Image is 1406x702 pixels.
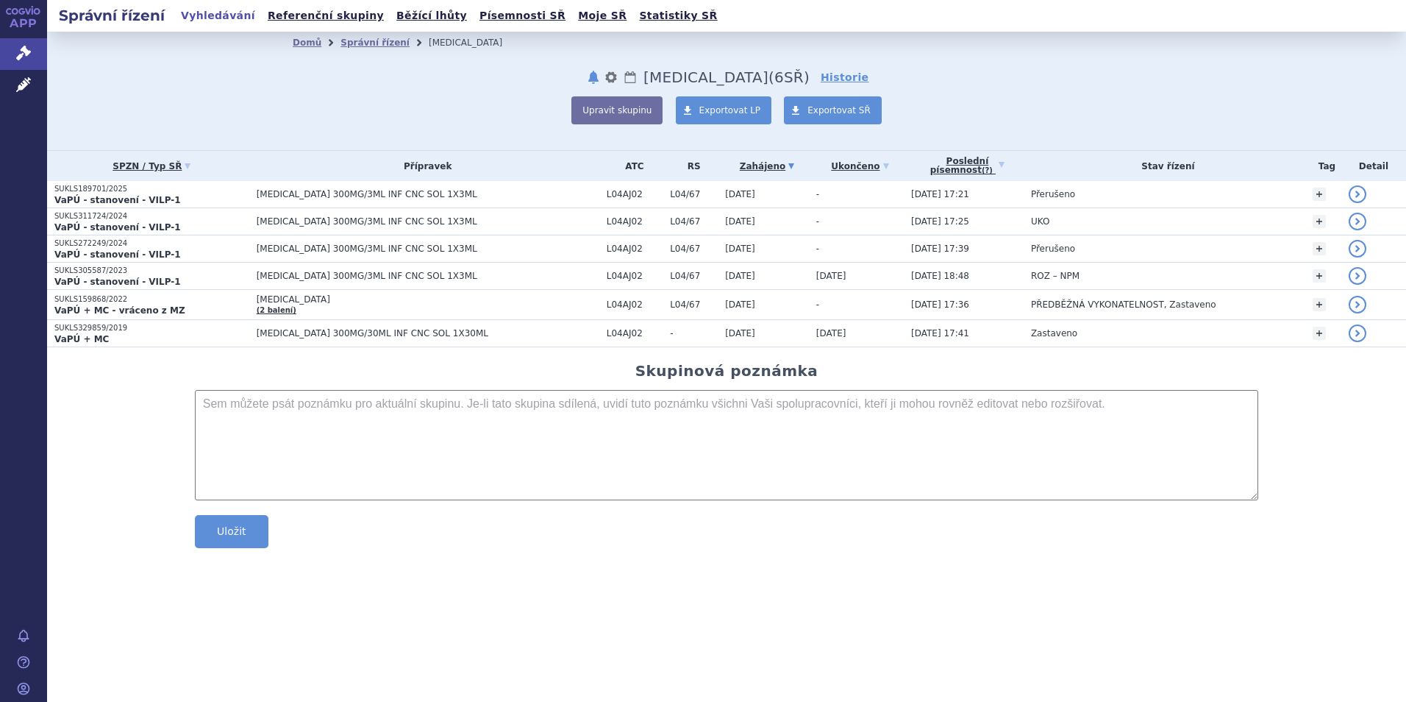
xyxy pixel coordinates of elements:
span: [DATE] 17:41 [911,328,969,338]
a: detail [1349,325,1366,342]
span: Exportovat SŘ [807,105,871,116]
a: Exportovat LP [676,96,772,124]
a: (2 balení) [257,306,296,314]
button: Uložit [195,515,268,548]
span: Přerušeno [1031,244,1075,254]
h2: Skupinová poznámka [635,362,818,380]
span: L04AJ02 [607,244,663,254]
span: - [816,189,819,199]
strong: VaPÚ - stanovení - VILP-1 [54,277,181,287]
strong: VaPÚ - stanovení - VILP-1 [54,249,181,260]
span: L04/67 [670,189,718,199]
span: UKO [1031,216,1049,227]
span: [DATE] 18:48 [911,271,969,281]
a: Moje SŘ [574,6,631,26]
p: SUKLS159868/2022 [54,294,249,305]
a: Referenční skupiny [263,6,388,26]
span: [DATE] [816,271,846,281]
button: nastavení [604,68,618,86]
strong: VaPÚ + MC - vráceno z MZ [54,305,185,316]
span: Exportovat LP [699,105,761,116]
h2: Správní řízení [47,5,176,26]
a: Lhůty [623,68,638,86]
span: L04/67 [670,299,718,310]
p: SUKLS329859/2019 [54,323,249,333]
span: [DATE] [725,271,755,281]
a: Písemnosti SŘ [475,6,570,26]
span: ( SŘ) [768,68,810,86]
span: Ultomiris [643,68,768,86]
span: L04AJ02 [607,299,663,310]
a: Ukončeno [816,156,904,177]
span: L04/67 [670,271,718,281]
a: SPZN / Typ SŘ [54,156,249,177]
span: [DATE] 17:39 [911,244,969,254]
span: [MEDICAL_DATA] 300MG/3ML INF CNC SOL 1X3ML [257,216,599,227]
a: Poslednípísemnost(?) [911,151,1024,181]
a: detail [1349,267,1366,285]
a: Historie [821,70,869,85]
span: [DATE] [816,328,846,338]
p: SUKLS311724/2024 [54,211,249,221]
span: - [816,216,819,227]
span: L04/67 [670,244,718,254]
a: Zahájeno [725,156,809,177]
th: ATC [599,151,663,181]
span: [MEDICAL_DATA] 300MG/3ML INF CNC SOL 1X3ML [257,189,599,199]
span: [DATE] [725,216,755,227]
a: Vyhledávání [176,6,260,26]
abbr: (?) [982,166,993,175]
button: Upravit skupinu [571,96,663,124]
strong: VaPÚ + MC [54,334,109,344]
span: - [816,244,819,254]
span: Zastaveno [1031,328,1077,338]
span: L04/67 [670,216,718,227]
span: 6 [774,68,784,86]
th: RS [663,151,718,181]
a: detail [1349,240,1366,258]
span: [DATE] [725,299,755,310]
span: [MEDICAL_DATA] 300MG/3ML INF CNC SOL 1X3ML [257,244,599,254]
a: + [1313,188,1326,201]
a: Statistiky SŘ [635,6,721,26]
a: Domů [293,38,321,48]
a: + [1313,327,1326,340]
span: [DATE] [725,328,755,338]
span: [MEDICAL_DATA] 300MG/30ML INF CNC SOL 1X30ML [257,328,599,338]
strong: VaPÚ - stanovení - VILP-1 [54,195,181,205]
a: detail [1349,185,1366,203]
span: PŘEDBĚŽNÁ VYKONATELNOST, Zastaveno [1031,299,1216,310]
a: detail [1349,296,1366,313]
a: + [1313,298,1326,311]
a: detail [1349,213,1366,230]
p: SUKLS272249/2024 [54,238,249,249]
span: [DATE] 17:21 [911,189,969,199]
th: Stav řízení [1024,151,1305,181]
a: + [1313,215,1326,228]
span: [DATE] [725,244,755,254]
span: ROZ – NPM [1031,271,1080,281]
a: Exportovat SŘ [784,96,882,124]
strong: VaPÚ - stanovení - VILP-1 [54,222,181,233]
span: [DATE] 17:25 [911,216,969,227]
span: Přerušeno [1031,189,1075,199]
th: Tag [1305,151,1341,181]
span: [DATE] 17:36 [911,299,969,310]
span: L04AJ02 [607,271,663,281]
li: Ultomiris [429,32,521,54]
p: SUKLS305587/2023 [54,266,249,276]
span: - [670,328,718,338]
span: L04AJ02 [607,328,663,338]
a: Správní řízení [340,38,410,48]
span: - [816,299,819,310]
a: + [1313,269,1326,283]
span: L04AJ02 [607,189,663,199]
th: Přípravek [249,151,599,181]
a: + [1313,242,1326,255]
span: [MEDICAL_DATA] [257,294,599,305]
th: Detail [1341,151,1406,181]
button: notifikace [586,68,601,86]
span: [MEDICAL_DATA] 300MG/3ML INF CNC SOL 1X3ML [257,271,599,281]
span: [DATE] [725,189,755,199]
a: Běžící lhůty [392,6,471,26]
